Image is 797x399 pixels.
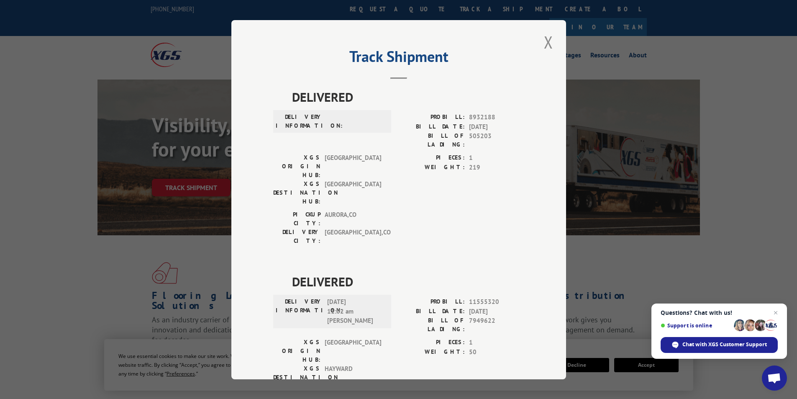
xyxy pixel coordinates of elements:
[325,180,381,206] span: [GEOGRAPHIC_DATA]
[399,122,465,131] label: BILL DATE:
[469,347,524,357] span: 50
[325,338,381,364] span: [GEOGRAPHIC_DATA]
[273,180,320,206] label: XGS DESTINATION HUB:
[469,297,524,307] span: 11555320
[273,51,524,67] h2: Track Shipment
[661,337,778,353] span: Chat with XGS Customer Support
[661,322,731,329] span: Support is online
[399,347,465,357] label: WEIGHT:
[469,122,524,131] span: [DATE]
[325,210,381,228] span: AURORA , CO
[469,338,524,348] span: 1
[762,366,787,391] a: Open chat
[399,316,465,334] label: BILL OF LADING:
[469,113,524,122] span: 8932188
[682,341,767,348] span: Chat with XGS Customer Support
[399,113,465,122] label: PROBILL:
[327,297,384,326] span: [DATE] 11:02 am [PERSON_NAME]
[399,297,465,307] label: PROBILL:
[276,297,323,326] label: DELIVERY INFORMATION:
[399,153,465,163] label: PIECES:
[276,113,323,130] label: DELIVERY INFORMATION:
[325,153,381,180] span: [GEOGRAPHIC_DATA]
[469,131,524,149] span: 505203
[469,316,524,334] span: 7949622
[661,309,778,316] span: Questions? Chat with us!
[399,162,465,172] label: WEIGHT:
[399,306,465,316] label: BILL DATE:
[273,228,320,245] label: DELIVERY CITY:
[292,272,524,291] span: DELIVERED
[469,153,524,163] span: 1
[292,88,524,106] span: DELIVERED
[469,162,524,172] span: 219
[469,306,524,316] span: [DATE]
[273,364,320,391] label: XGS DESTINATION HUB:
[273,210,320,228] label: PICKUP CITY:
[541,31,556,54] button: Close modal
[325,228,381,245] span: [GEOGRAPHIC_DATA] , CO
[273,153,320,180] label: XGS ORIGIN HUB:
[399,338,465,348] label: PIECES:
[399,131,465,149] label: BILL OF LADING:
[273,338,320,364] label: XGS ORIGIN HUB:
[325,364,381,391] span: HAYWARD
